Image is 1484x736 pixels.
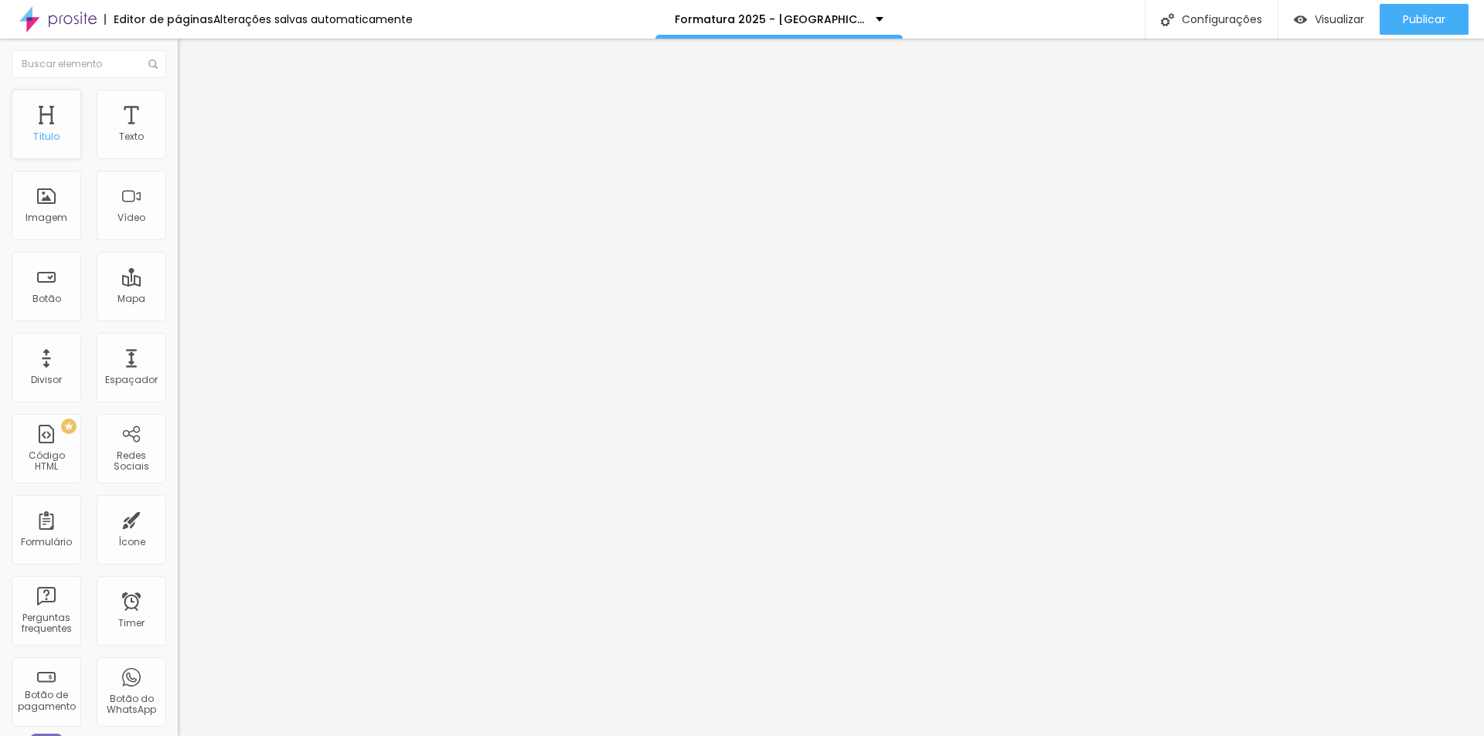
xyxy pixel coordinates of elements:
div: Timer [118,618,145,629]
div: Redes Sociais [100,450,162,473]
span: Visualizar [1315,13,1364,25]
span: Publicar [1403,13,1445,25]
div: Imagem [26,212,67,223]
div: Botão de pagamento [15,690,77,712]
img: Icone [1161,13,1174,26]
button: Publicar [1380,4,1469,35]
div: Título [33,131,60,142]
div: Ícone [118,537,145,548]
div: Espaçador [105,375,158,385]
div: Perguntas frequentes [15,612,77,635]
div: Botão [32,293,61,304]
div: Texto [119,131,144,142]
div: Divisor [31,375,62,385]
img: Icone [148,59,158,69]
img: view-1.svg [1294,13,1307,26]
div: Código HTML [15,450,77,473]
input: Buscar elemento [12,50,166,78]
div: Mapa [117,293,145,304]
div: Botão do WhatsApp [100,694,162,716]
div: Editor de páginas [104,14,213,25]
div: Formulário [21,537,72,548]
div: Vídeo [117,212,145,223]
button: Visualizar [1278,4,1380,35]
p: Formatura 2025 - [GEOGRAPHIC_DATA] [675,14,864,25]
div: Alterações salvas automaticamente [213,14,413,25]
